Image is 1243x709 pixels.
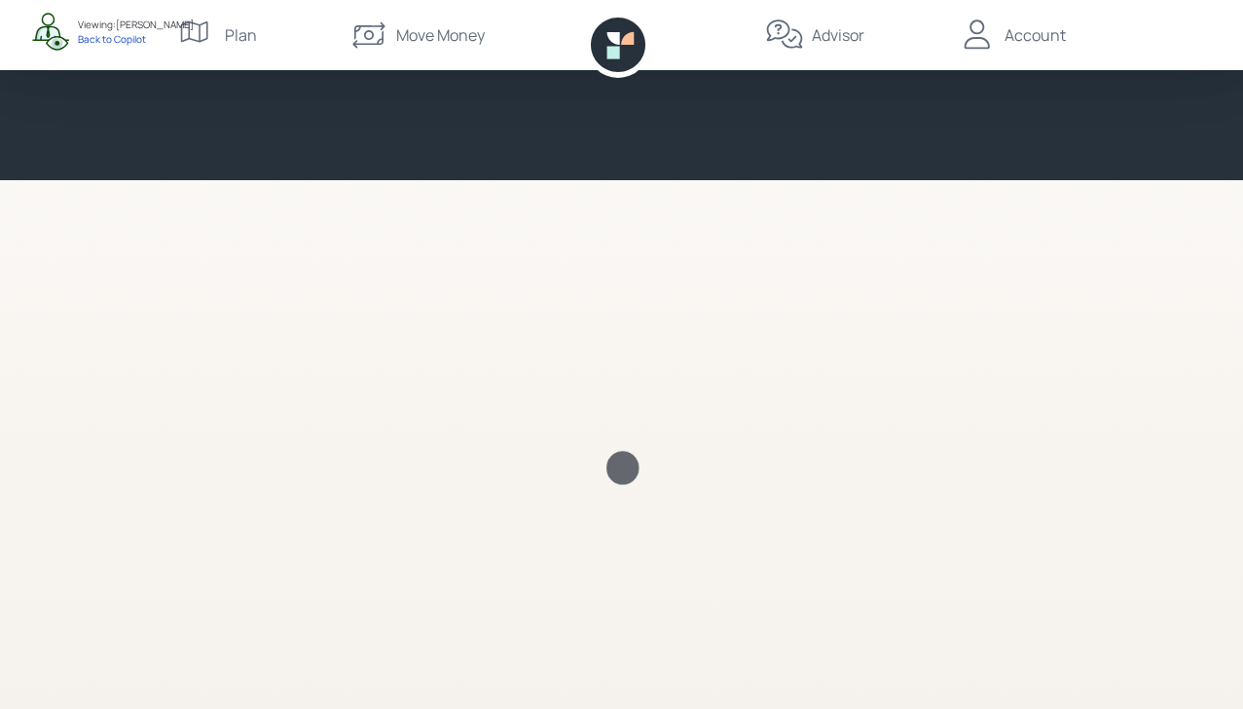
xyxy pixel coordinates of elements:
div: Back to Copilot [78,32,194,46]
div: Plan [225,23,257,47]
div: Advisor [812,23,864,47]
div: Move Money [396,23,485,47]
div: Account [1005,23,1066,47]
div: Viewing: [PERSON_NAME] [78,18,194,32]
img: Retirable loading [599,444,645,491]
